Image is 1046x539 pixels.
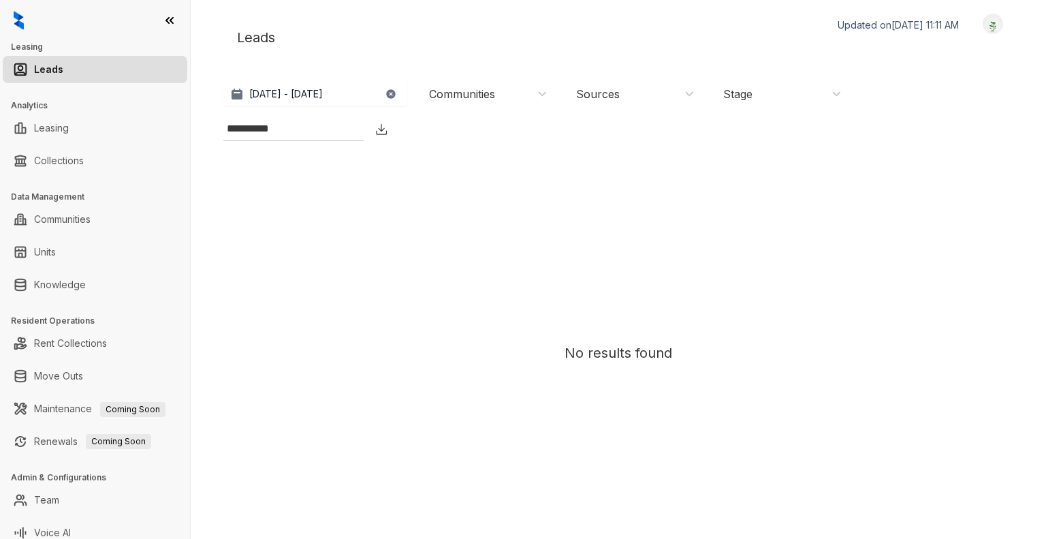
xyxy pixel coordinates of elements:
[3,428,187,455] li: Renewals
[375,123,388,136] img: Download
[349,123,360,135] img: SearchIcon
[14,11,24,30] img: logo
[34,271,86,298] a: Knowledge
[86,434,151,449] span: Coming Soon
[34,487,59,514] a: Team
[838,18,959,32] p: Updated on [DATE] 11:11 AM
[3,206,187,233] li: Communities
[11,315,190,327] h3: Resident Operations
[223,82,407,106] button: [DATE] - [DATE]
[34,147,84,174] a: Collections
[34,330,107,357] a: Rent Collections
[100,402,165,417] span: Coming Soon
[3,238,187,266] li: Units
[34,428,151,455] a: RenewalsComing Soon
[3,56,187,83] li: Leads
[3,114,187,142] li: Leasing
[34,238,56,266] a: Units
[11,472,190,484] h3: Admin & Configurations
[34,56,63,83] a: Leads
[11,99,190,112] h3: Analytics
[34,363,83,390] a: Move Outs
[3,487,187,514] li: Team
[576,87,620,102] div: Sources
[11,41,190,53] h3: Leasing
[3,330,187,357] li: Rent Collections
[3,147,187,174] li: Collections
[11,191,190,203] h3: Data Management
[3,395,187,422] li: Maintenance
[429,87,495,102] div: Communities
[34,114,69,142] a: Leasing
[34,206,91,233] a: Communities
[723,87,752,102] div: Stage
[565,343,672,363] div: No results found
[983,17,1002,31] img: UserAvatar
[3,271,187,298] li: Knowledge
[223,14,1013,61] div: Leads
[249,87,323,101] p: [DATE] - [DATE]
[3,363,187,390] li: Move Outs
